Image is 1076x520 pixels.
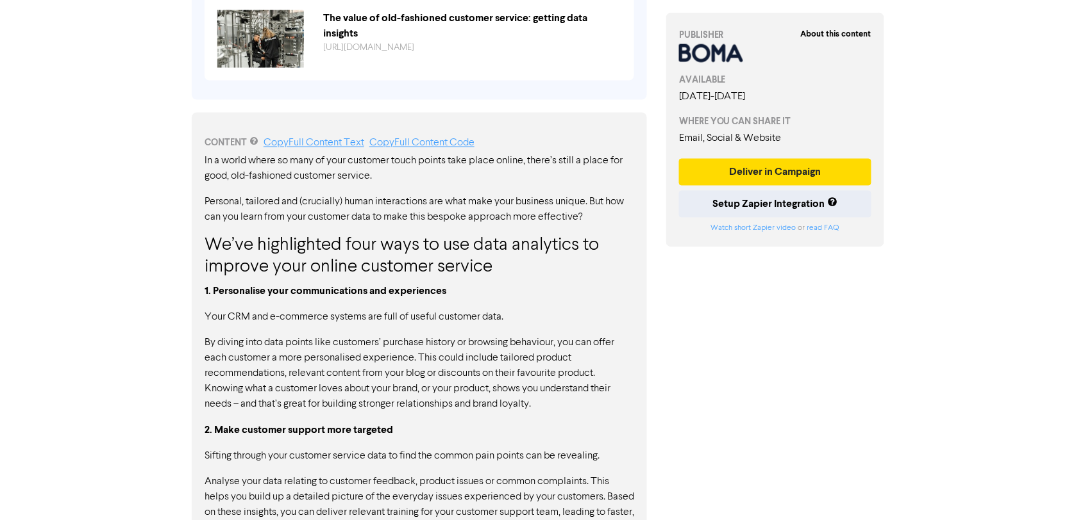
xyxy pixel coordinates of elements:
a: Copy Full Content Text [264,138,364,149]
h3: We’ve highlighted four ways to use data analytics to improve your online customer service [205,236,634,279]
iframe: Chat Widget [1012,459,1076,520]
div: or [679,223,871,234]
div: CONTENT [205,136,634,151]
a: read FAQ [807,225,839,232]
div: The value of old-fashioned customer service: getting data insights [314,10,631,41]
div: Email, Social & Website [679,131,871,146]
div: [DATE] - [DATE] [679,89,871,104]
strong: 2. Make customer support more targeted [205,424,393,437]
p: In a world where so many of your customer touch points take place online, there’s still a place f... [205,154,634,184]
strong: 1. Personalise your communications and experiences [205,285,446,298]
a: Watch short Zapier video [711,225,796,232]
div: WHERE YOU CAN SHARE IT [679,115,871,128]
p: By diving into data points like customers’ purchase history or browsing behaviour, you can offer ... [205,336,634,412]
a: Copy Full Content Code [369,138,475,149]
div: https://public2.bomamarketing.com/cp/4KA3jzpXmqSk12jYAajlSs?sa=9Mg1FRFN [314,41,631,54]
p: Sifting through your customer service data to find the common pain points can be revealing. [205,449,634,464]
p: Your CRM and e-commerce systems are full of useful customer data. [205,310,634,325]
div: AVAILABLE [679,73,871,86]
div: PUBLISHER [679,28,871,42]
button: Deliver in Campaign [679,159,871,186]
a: [URL][DOMAIN_NAME] [323,43,414,52]
strong: About this content [801,29,871,39]
button: Setup Zapier Integration [679,191,871,218]
p: Personal, tailored and (crucially) human interactions are what make your business unique. But how... [205,195,634,225]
